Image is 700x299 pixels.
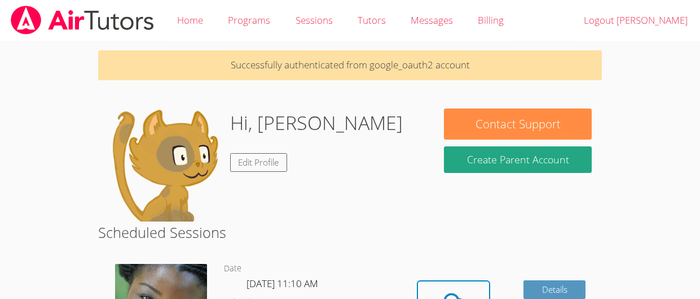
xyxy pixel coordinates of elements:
dt: Date [224,262,241,276]
a: Edit Profile [230,153,288,172]
img: default.png [108,109,221,222]
a: Details [523,280,585,299]
span: Messages [411,14,453,27]
img: airtutors_banner-c4298cdbf04f3fff15de1276eac7730deb9818008684d7c2e4769d2f7ddbe033.png [10,6,155,34]
button: Contact Support [444,109,592,140]
p: Successfully authenticated from google_oauth2 account [98,50,602,80]
h1: Hi, [PERSON_NAME] [230,109,403,137]
button: Create Parent Account [444,146,592,173]
h2: Scheduled Sessions [98,222,602,243]
span: [DATE] 11:10 AM [246,277,318,290]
